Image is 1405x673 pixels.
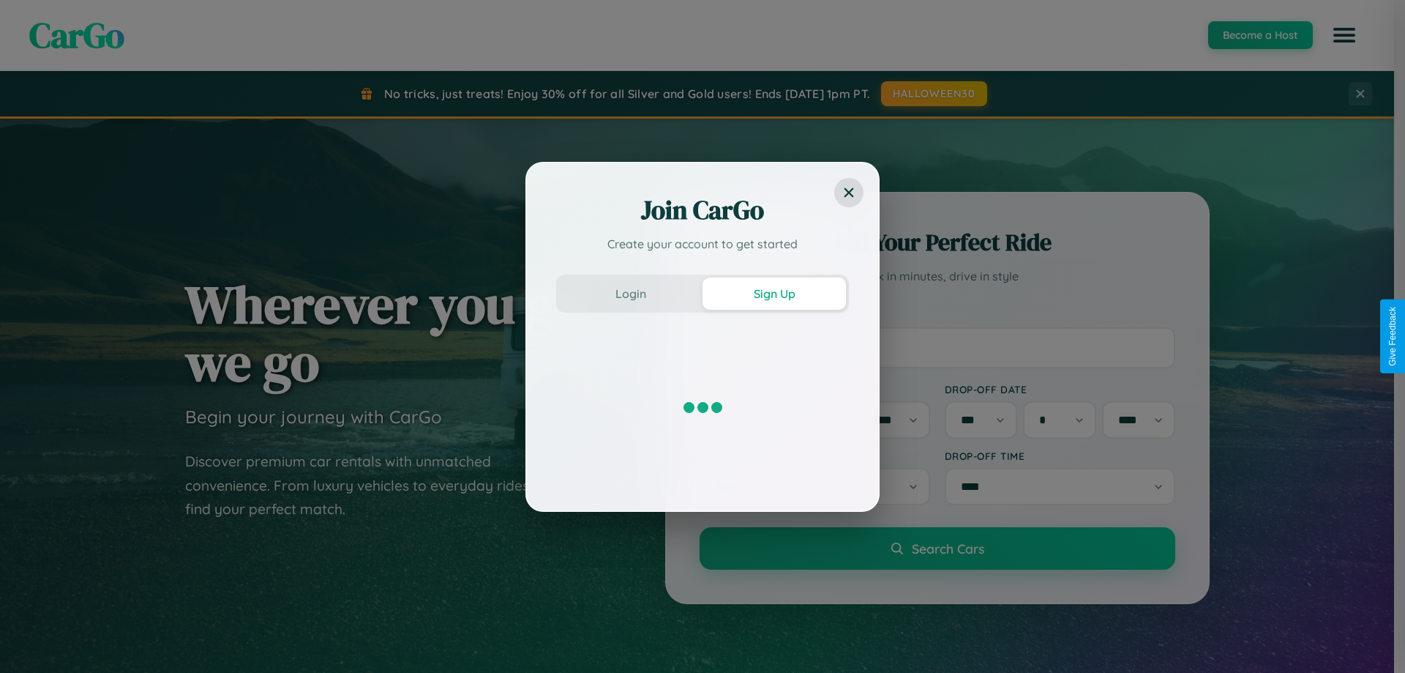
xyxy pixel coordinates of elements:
button: Sign Up [702,278,846,310]
iframe: Intercom live chat [15,623,50,658]
h2: Join CarGo [556,193,849,228]
p: Create your account to get started [556,235,849,253]
button: Login [559,278,702,310]
div: Give Feedback [1387,307,1398,366]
